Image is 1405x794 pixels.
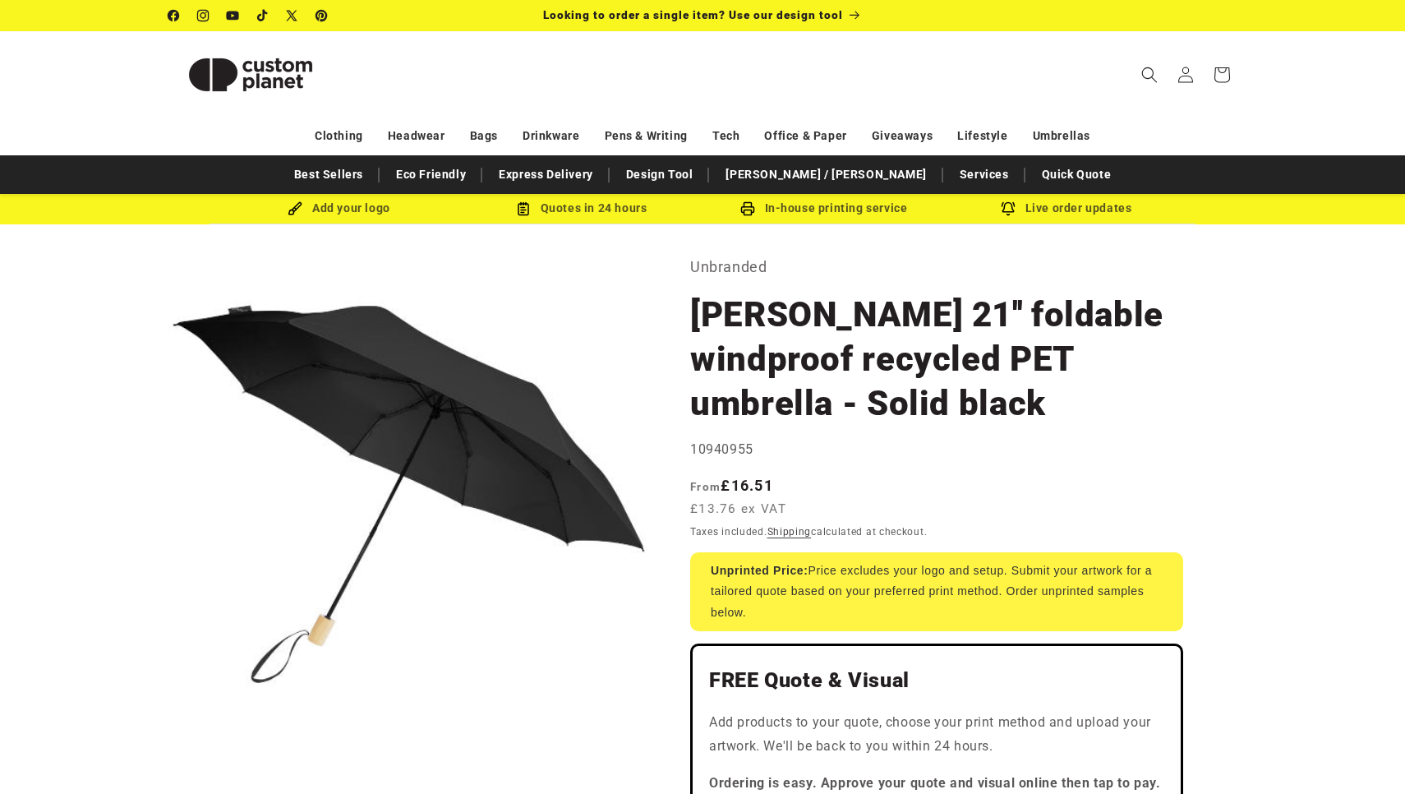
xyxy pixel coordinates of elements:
[872,122,933,150] a: Giveaways
[388,160,474,189] a: Eco Friendly
[945,198,1187,219] div: Live order updates
[690,500,786,519] span: £13.76 ex VAT
[288,201,302,216] img: Brush Icon
[491,160,601,189] a: Express Delivery
[388,122,445,150] a: Headwear
[690,254,1183,280] p: Unbranded
[1123,616,1405,794] iframe: Chat Widget
[1131,57,1168,93] summary: Search
[709,711,1164,759] p: Add products to your quote, choose your print method and upload your artwork. We'll be back to yo...
[764,122,846,150] a: Office & Paper
[1034,160,1120,189] a: Quick Quote
[709,667,1164,694] h2: FREE Quote & Visual
[717,160,934,189] a: [PERSON_NAME] / [PERSON_NAME]
[523,122,579,150] a: Drinkware
[163,31,339,118] a: Custom Planet
[957,122,1007,150] a: Lifestyle
[767,526,812,538] a: Shipping
[286,160,371,189] a: Best Sellers
[543,8,843,21] span: Looking to order a single item? Use our design tool
[1001,201,1016,216] img: Order updates
[690,524,1183,540] div: Taxes included. calculated at checkout.
[690,480,721,493] span: From
[690,293,1183,426] h1: [PERSON_NAME] 21'' foldable windproof recycled PET umbrella - Solid black
[315,122,363,150] a: Clothing
[690,552,1183,631] div: Price excludes your logo and setup. Submit your artwork for a tailored quote based on your prefer...
[740,201,755,216] img: In-house printing
[712,122,739,150] a: Tech
[1033,122,1090,150] a: Umbrellas
[470,122,498,150] a: Bags
[711,564,808,577] strong: Unprinted Price:
[460,198,702,219] div: Quotes in 24 hours
[516,201,531,216] img: Order Updates Icon
[168,38,333,112] img: Custom Planet
[605,122,688,150] a: Pens & Writing
[218,198,460,219] div: Add your logo
[951,160,1017,189] a: Services
[702,198,945,219] div: In-house printing service
[690,477,773,494] strong: £16.51
[618,160,702,189] a: Design Tool
[168,254,649,735] media-gallery: Gallery Viewer
[690,441,753,457] span: 10940955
